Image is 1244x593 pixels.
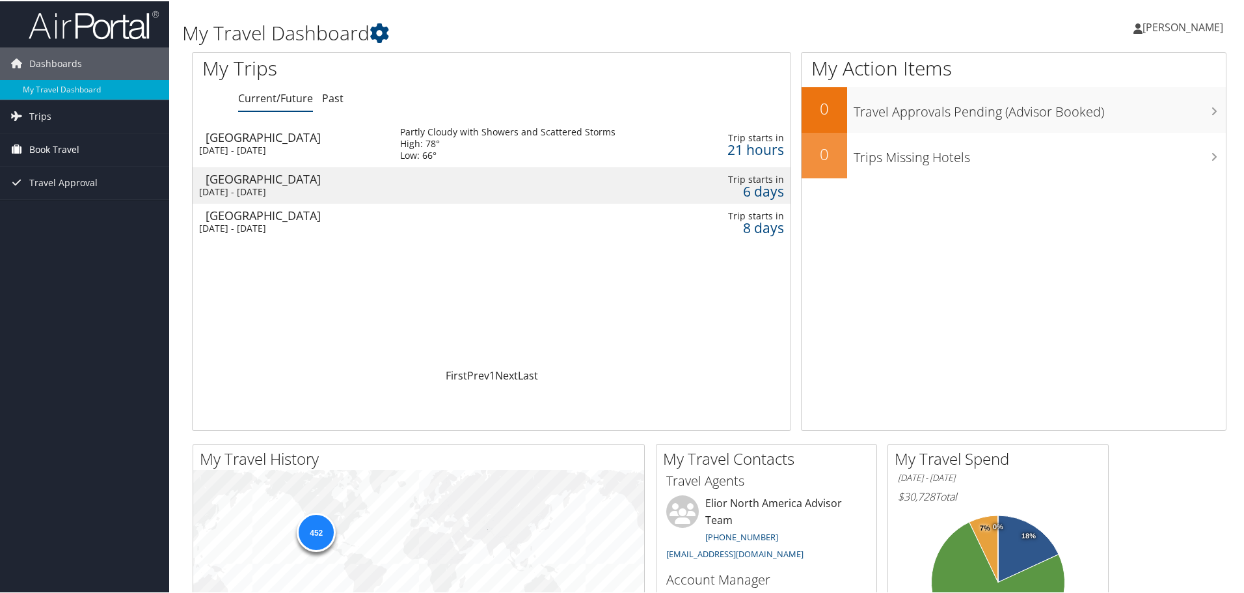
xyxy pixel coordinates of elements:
h2: 0 [802,96,847,118]
span: Book Travel [29,132,79,165]
h1: My Trips [202,53,532,81]
a: Last [518,367,538,381]
a: Next [495,367,518,381]
div: [GEOGRAPHIC_DATA] [206,130,387,142]
div: 8 days [716,221,784,232]
h1: My Action Items [802,53,1226,81]
span: Travel Approval [29,165,98,198]
span: [PERSON_NAME] [1143,19,1223,33]
h1: My Travel Dashboard [182,18,885,46]
div: [DATE] - [DATE] [199,221,381,233]
div: 6 days [716,184,784,196]
a: Past [322,90,344,104]
a: 0Travel Approvals Pending (Advisor Booked) [802,86,1226,131]
h2: 0 [802,142,847,164]
div: 21 hours [716,143,784,154]
div: Low: 66° [400,148,615,160]
h3: Account Manager [666,570,867,588]
div: [GEOGRAPHIC_DATA] [206,172,387,184]
h2: My Travel Contacts [663,447,876,469]
div: [GEOGRAPHIC_DATA] [206,208,387,220]
a: [PHONE_NUMBER] [705,530,778,542]
tspan: 0% [993,522,1003,530]
a: [PERSON_NAME] [1133,7,1236,46]
div: 452 [297,512,336,551]
h3: Trips Missing Hotels [854,141,1226,165]
div: [DATE] - [DATE] [199,143,381,155]
div: Trip starts in [716,131,784,143]
h3: Travel Agents [666,471,867,489]
h6: Total [898,488,1098,503]
a: 1 [489,367,495,381]
h3: Travel Approvals Pending (Advisor Booked) [854,95,1226,120]
a: [EMAIL_ADDRESS][DOMAIN_NAME] [666,547,804,559]
div: [DATE] - [DATE] [199,185,381,197]
a: First [446,367,467,381]
tspan: 18% [1021,531,1036,539]
li: Elior North America Advisor Team [660,494,873,564]
span: Trips [29,99,51,131]
div: Trip starts in [716,209,784,221]
div: Partly Cloudy with Showers and Scattered Storms [400,125,615,137]
img: airportal-logo.png [29,8,159,39]
a: 0Trips Missing Hotels [802,131,1226,177]
h2: My Travel History [200,447,644,469]
div: Trip starts in [716,172,784,184]
span: Dashboards [29,46,82,79]
h6: [DATE] - [DATE] [898,471,1098,483]
div: High: 78° [400,137,615,148]
a: Current/Future [238,90,313,104]
tspan: 7% [980,523,990,531]
a: Prev [467,367,489,381]
h2: My Travel Spend [895,447,1108,469]
span: $30,728 [898,488,935,503]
